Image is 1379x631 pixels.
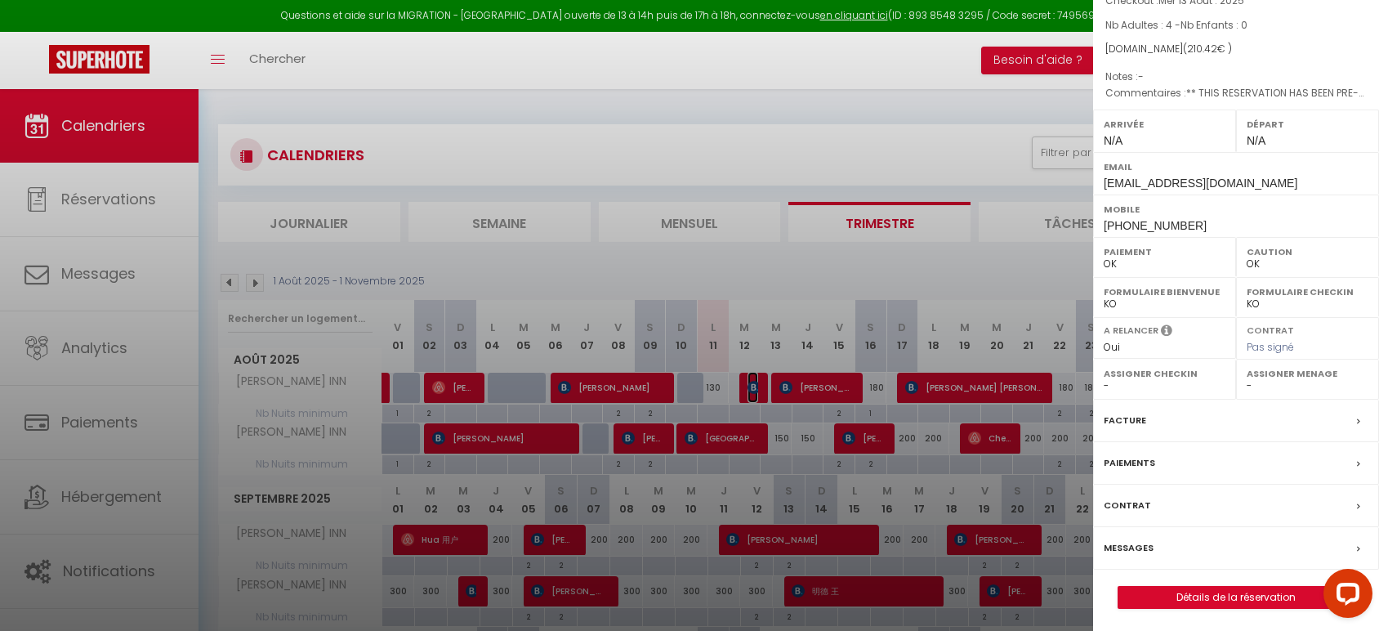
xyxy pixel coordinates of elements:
label: Mobile [1104,201,1368,217]
button: Détails de la réservation [1118,586,1354,609]
label: Email [1104,159,1368,175]
label: Contrat [1104,497,1151,514]
label: Assigner Checkin [1104,365,1225,382]
label: Départ [1247,116,1368,132]
a: Détails de la réservation [1118,587,1354,608]
label: Assigner Menage [1247,365,1368,382]
label: Facture [1104,412,1146,429]
span: - [1138,69,1144,83]
span: N/A [1104,134,1122,147]
span: [PHONE_NUMBER] [1104,219,1207,232]
label: Paiement [1104,244,1225,260]
div: [DOMAIN_NAME] [1105,42,1367,57]
label: Arrivée [1104,116,1225,132]
iframe: LiveChat chat widget [1310,562,1379,631]
span: Nb Enfants : 0 [1180,18,1247,32]
i: Sélectionner OUI si vous souhaiter envoyer les séquences de messages post-checkout [1161,324,1172,342]
span: N/A [1247,134,1265,147]
span: Nb Adultes : 4 - [1105,18,1247,32]
span: 210.42 [1187,42,1217,56]
span: Pas signé [1247,340,1294,354]
label: Paiements [1104,454,1155,472]
label: Formulaire Bienvenue [1104,284,1225,300]
label: Caution [1247,244,1368,260]
p: Notes : [1105,69,1367,85]
span: ( € ) [1183,42,1232,56]
span: [EMAIL_ADDRESS][DOMAIN_NAME] [1104,177,1297,190]
label: Contrat [1247,324,1294,334]
label: Formulaire Checkin [1247,284,1368,300]
p: Commentaires : [1105,85,1367,101]
label: A relancer [1104,324,1158,338]
label: Messages [1104,539,1154,557]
